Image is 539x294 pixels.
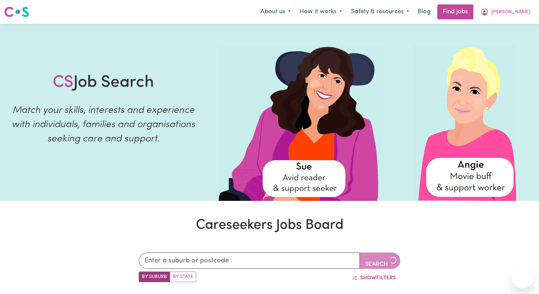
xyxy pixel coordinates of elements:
iframe: Button to launch messaging window [512,267,534,289]
span: [PERSON_NAME] [491,8,530,16]
a: Blog [414,4,435,19]
label: Search by suburb/post code [139,272,170,282]
span: CS [53,74,73,91]
a: Careseekers logo [4,4,29,20]
h1: Job Search [53,73,154,93]
button: How it works [295,5,347,19]
img: Careseekers logo [4,6,29,18]
label: Search by state [170,272,196,282]
span: Show [360,275,376,281]
button: Safety & resources [347,5,414,19]
button: My Account [476,5,535,19]
input: Enter a suburb or postcode [139,253,360,269]
a: Find jobs [437,4,473,19]
button: ShowFilters [348,272,400,284]
p: Match your skills, interests and experience with individuals, families and organisations seeking ... [8,103,199,146]
button: About us [256,5,295,19]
